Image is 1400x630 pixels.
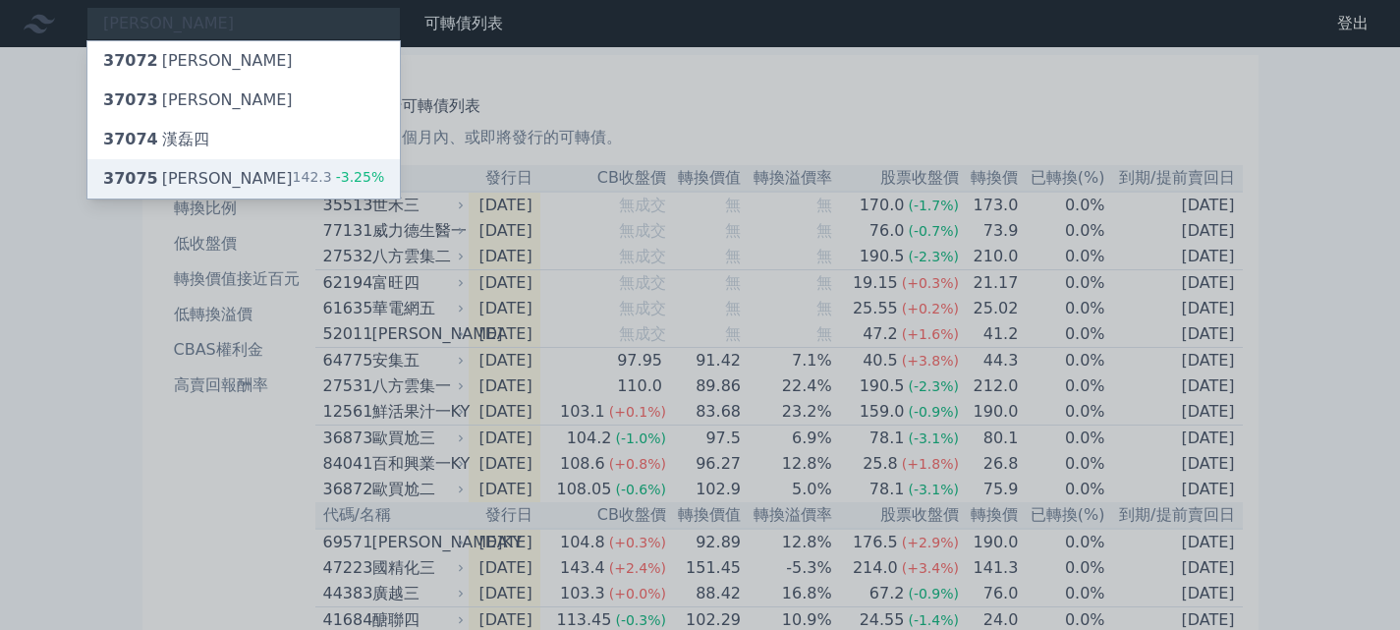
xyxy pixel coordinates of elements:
div: [PERSON_NAME] [103,167,293,191]
a: 37075[PERSON_NAME] 142.3-3.25% [87,159,400,199]
div: 142.3 [293,167,385,191]
span: 37073 [103,90,158,109]
span: 37072 [103,51,158,70]
a: 37072[PERSON_NAME] [87,41,400,81]
span: 37074 [103,130,158,148]
a: 37074漢磊四 [87,120,400,159]
div: [PERSON_NAME] [103,88,293,112]
div: 漢磊四 [103,128,209,151]
a: 37073[PERSON_NAME] [87,81,400,120]
span: 37075 [103,169,158,188]
span: -3.25% [332,169,385,185]
div: [PERSON_NAME] [103,49,293,73]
